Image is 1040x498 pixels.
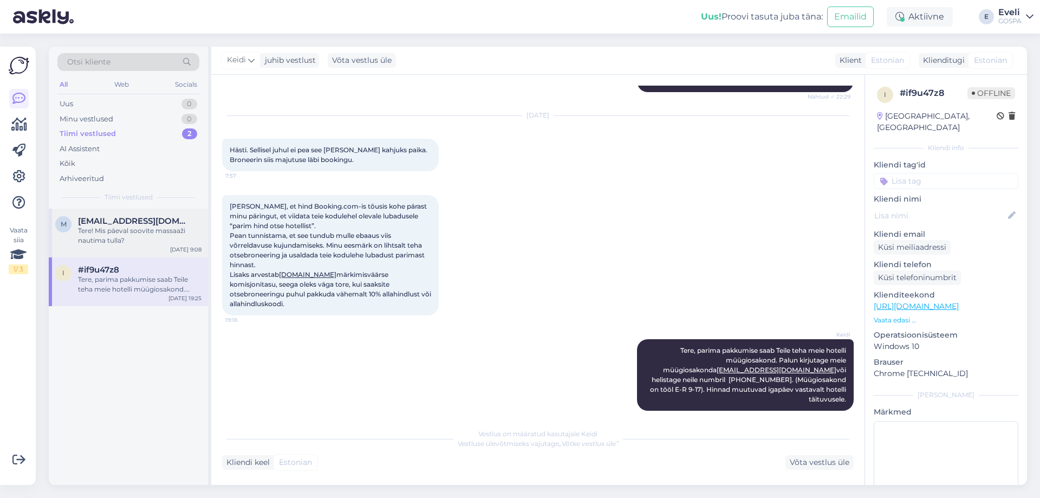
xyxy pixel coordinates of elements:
[874,143,1018,153] div: Kliendi info
[808,93,850,101] span: Nähtud ✓ 22:29
[874,329,1018,341] p: Operatsioonisüsteem
[78,226,201,245] div: Tere! Mis päeval soovite massaaži nautima tulla?
[230,146,429,164] span: Hästi. Sellisel juhul ei pea see [PERSON_NAME] kahjuks paika. Broneerin siis majutuse läbi bookingu.
[78,216,191,226] span: msullakatko@gmail.com
[967,87,1015,99] span: Offline
[874,289,1018,301] p: Klienditeekond
[62,269,64,277] span: i
[9,264,28,274] div: 1 / 3
[225,316,266,324] span: 19:18
[182,128,197,139] div: 2
[559,439,619,448] i: „Võtke vestlus üle”
[60,99,73,109] div: Uus
[78,265,119,275] span: #if9u47z8
[112,77,131,92] div: Web
[60,144,100,154] div: AI Assistent
[61,220,67,228] span: m
[261,55,316,66] div: juhib vestlust
[279,457,312,468] span: Estonian
[785,455,854,470] div: Võta vestlus üle
[874,259,1018,270] p: Kliendi telefon
[887,7,953,27] div: Aktiivne
[884,90,886,99] span: i
[57,77,70,92] div: All
[874,406,1018,418] p: Märkmed
[717,366,836,374] a: [EMAIL_ADDRESS][DOMAIN_NAME]
[701,10,823,23] div: Proovi tasuta juba täna:
[900,87,967,100] div: # if9u47z8
[874,357,1018,368] p: Brauser
[181,99,197,109] div: 0
[998,8,1033,25] a: EveliGOSPA
[458,439,619,448] span: Vestluse ülevõtmiseks vajutage
[9,55,29,76] img: Askly Logo
[874,341,1018,352] p: Windows 10
[328,53,396,68] div: Võta vestlus üle
[222,111,854,120] div: [DATE]
[810,331,850,339] span: Keidi
[827,7,874,27] button: Emailid
[67,56,110,68] span: Otsi kliente
[230,202,433,308] span: [PERSON_NAME], et hind Booking.com-is tõusis kohe pärast minu päringut, et viidata teie kodulehel...
[877,111,997,133] div: [GEOGRAPHIC_DATA], [GEOGRAPHIC_DATA]
[701,11,721,22] b: Uus!
[181,114,197,125] div: 0
[227,54,246,66] span: Keidi
[835,55,862,66] div: Klient
[919,55,965,66] div: Klienditugi
[279,270,336,279] a: [DOMAIN_NAME]
[78,275,201,294] div: Tere, parima pakkumise saab Teile teha meie hotelli müügiosakond. Palun kirjutage meie müügiosako...
[60,173,104,184] div: Arhiveeritud
[979,9,994,24] div: E
[9,225,28,274] div: Vaata siia
[998,17,1022,25] div: GOSPA
[170,245,201,254] div: [DATE] 9:08
[60,158,75,169] div: Kõik
[874,315,1018,325] p: Vaata edasi ...
[874,229,1018,240] p: Kliendi email
[998,8,1022,17] div: Eveli
[105,192,153,202] span: Tiimi vestlused
[225,172,266,180] span: 7:57
[874,159,1018,171] p: Kliendi tag'id
[173,77,199,92] div: Socials
[650,346,848,403] span: Tere, parima pakkumise saab Teile teha meie hotelli müügiosakond. Palun kirjutage meie müügiosako...
[874,301,959,311] a: [URL][DOMAIN_NAME]
[874,173,1018,189] input: Lisa tag
[810,411,850,419] span: 19:25
[874,193,1018,205] p: Kliendi nimi
[874,390,1018,400] div: [PERSON_NAME]
[874,240,951,255] div: Küsi meiliaadressi
[874,368,1018,379] p: Chrome [TECHNICAL_ID]
[60,114,113,125] div: Minu vestlused
[168,294,201,302] div: [DATE] 19:25
[60,128,116,139] div: Tiimi vestlused
[871,55,904,66] span: Estonian
[478,430,597,438] span: Vestlus on määratud kasutajale Keidi
[874,270,961,285] div: Küsi telefoninumbrit
[974,55,1007,66] span: Estonian
[874,210,1006,222] input: Lisa nimi
[222,457,270,468] div: Kliendi keel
